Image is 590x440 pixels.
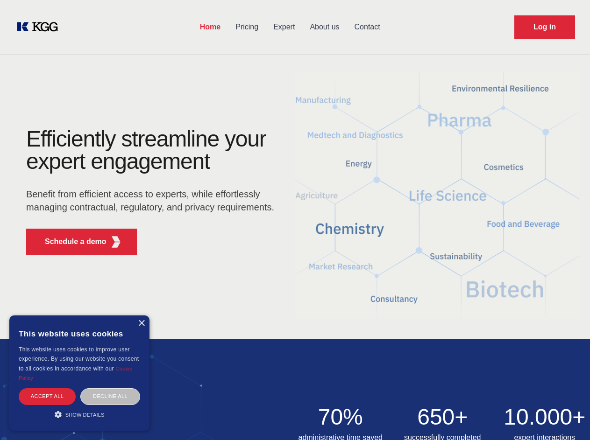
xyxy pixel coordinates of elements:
a: Contact [347,15,388,39]
div: Accept all [19,388,76,405]
span: Show details [65,412,105,418]
div: Decline all [80,388,140,405]
div: This website uses cookies [19,322,140,345]
h2: 650+ [397,406,488,428]
a: Home [192,15,228,39]
h2: 70% [295,406,386,428]
p: Schedule a demo [45,236,107,247]
a: Pricing [228,15,266,39]
img: KGG Fifth Element RED [295,61,579,329]
div: Close [138,320,145,327]
p: Benefit from efficient access to experts, while effortlessly managing contractual, regulatory, an... [26,188,280,214]
img: KGG Fifth Element RED [110,236,122,248]
a: About us [302,15,347,39]
div: Show details [19,410,140,419]
a: Cookie Policy [19,366,133,381]
a: Request Demo [514,15,575,39]
button: Schedule a demoKGG Fifth Element RED [26,229,137,255]
span: This website uses cookies to improve user experience. By using our website you consent to all coo... [19,346,139,372]
a: KOL Knowledge Platform: Talk to Key External Experts (KEE) [15,20,65,35]
a: Expert [266,15,302,39]
h1: Efficiently streamline your expert engagement [26,128,280,173]
iframe: Chat Widget [543,395,590,440]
